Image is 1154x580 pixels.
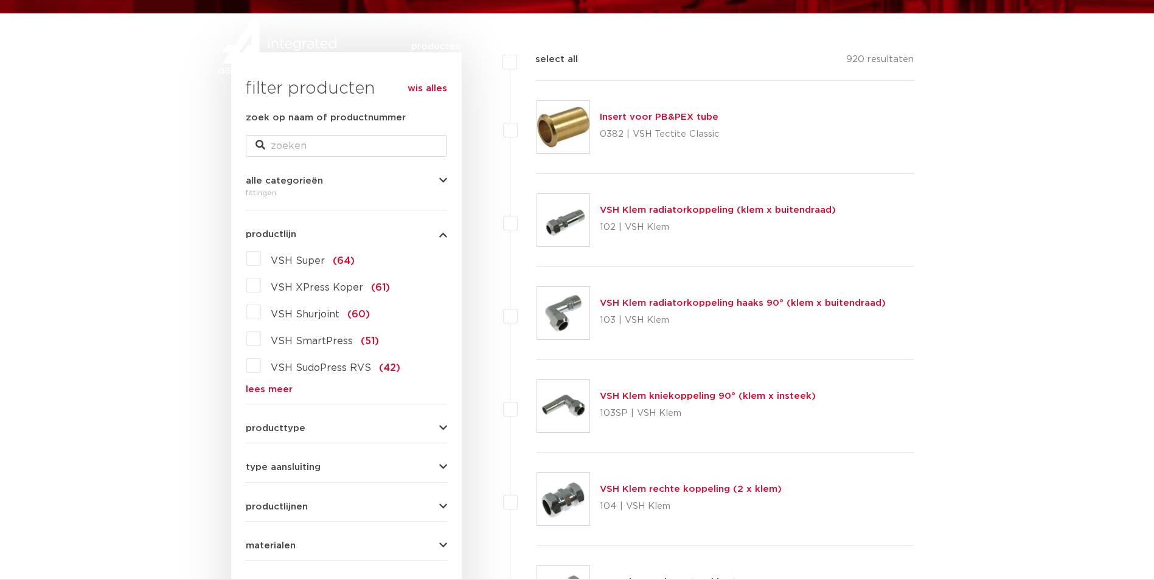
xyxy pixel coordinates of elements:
[600,311,886,330] p: 103 | VSH Klem
[246,541,447,550] button: materialen
[878,22,891,71] div: my IPS
[271,256,325,266] span: VSH Super
[600,485,782,494] a: VSH Klem rechte koppeling (2 x klem)
[537,287,589,339] img: Thumbnail for VSH Klem radiatorkoppeling haaks 90° (klem x buitendraad)
[600,392,816,401] a: VSH Klem kniekoppeling 90° (klem x insteek)
[548,22,612,71] a: toepassingen
[411,22,818,71] nav: Menu
[246,185,447,200] div: fittingen
[537,194,589,246] img: Thumbnail for VSH Klem radiatorkoppeling (klem x buitendraad)
[246,424,447,433] button: producttype
[271,363,371,373] span: VSH SudoPress RVS
[246,111,406,125] label: zoek op naam of productnummer
[411,22,461,71] a: producten
[379,363,400,373] span: (42)
[600,205,836,215] a: VSH Klem radiatorkoppeling (klem x buitendraad)
[246,541,296,550] span: materialen
[347,309,370,319] span: (60)
[712,22,751,71] a: services
[246,176,447,185] button: alle categorieën
[271,283,363,292] span: VSH XPress Koper
[246,502,447,511] button: productlijnen
[537,101,589,153] img: Thumbnail for Insert voor PB&PEX tube
[246,176,323,185] span: alle categorieën
[246,424,305,433] span: producttype
[361,336,379,346] span: (51)
[246,463,321,472] span: type aansluiting
[246,502,308,511] span: productlijnen
[246,385,447,394] a: lees meer
[636,22,688,71] a: downloads
[600,112,718,122] a: Insert voor PB&PEX tube
[271,309,339,319] span: VSH Shurjoint
[600,404,816,423] p: 103SP | VSH Klem
[246,463,447,472] button: type aansluiting
[600,218,836,237] p: 102 | VSH Klem
[776,22,818,71] a: over ons
[333,256,355,266] span: (64)
[600,497,782,516] p: 104 | VSH Klem
[600,299,886,308] a: VSH Klem radiatorkoppeling haaks 90° (klem x buitendraad)
[600,125,720,144] p: 0382 | VSH Tectite Classic
[246,230,296,239] span: productlijn
[271,336,353,346] span: VSH SmartPress
[537,380,589,432] img: Thumbnail for VSH Klem kniekoppeling 90° (klem x insteek)
[485,22,524,71] a: markten
[246,135,447,157] input: zoeken
[246,230,447,239] button: productlijn
[537,473,589,525] img: Thumbnail for VSH Klem rechte koppeling (2 x klem)
[371,283,390,292] span: (61)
